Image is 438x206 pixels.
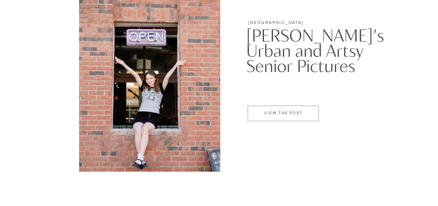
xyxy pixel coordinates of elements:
[248,111,319,117] a: VIEW THE POST
[248,106,319,121] a: Laura’s Urban and Artsy Senior Pictures
[246,25,384,75] a: [PERSON_NAME]’s Urban and Artsy Senior Pictures
[248,20,304,25] a: [GEOGRAPHIC_DATA]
